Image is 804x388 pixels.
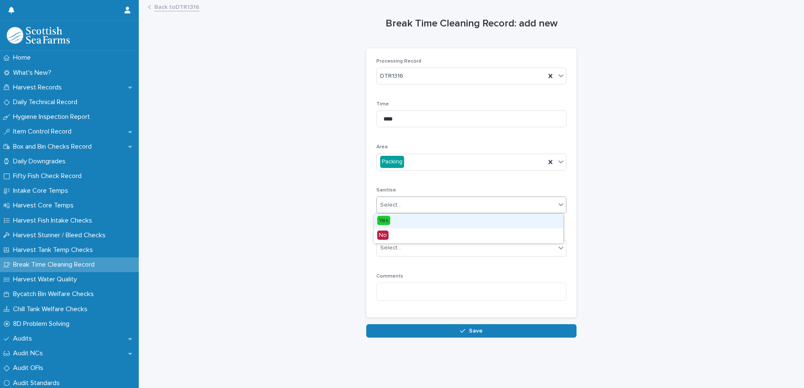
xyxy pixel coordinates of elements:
span: Save [469,328,483,334]
button: Save [366,324,577,338]
span: Time [376,102,389,107]
p: Audit OFIs [10,364,50,372]
div: Yes [374,214,563,228]
h1: Break Time Cleaning Record: add new [366,18,577,30]
p: Audits [10,335,39,343]
a: Back toDTR1316 [154,2,199,11]
img: mMrefqRFQpe26GRNOUkG [7,27,70,44]
p: Item Control Record [10,128,78,136]
p: Bycatch Bin Welfare Checks [10,290,100,298]
p: Chill Tank Welfare Checks [10,305,94,313]
p: Intake Core Temps [10,187,75,195]
span: Yes [377,216,390,225]
p: Daily Downgrades [10,157,72,165]
span: No [377,231,389,240]
p: Harvest Water Quality [10,275,84,283]
div: Select... [380,201,401,210]
p: What's New? [10,69,58,77]
span: Area [376,144,388,149]
p: Audit NCs [10,349,50,357]
span: Comments [376,274,403,279]
p: Harvest Tank Temp Checks [10,246,100,254]
div: Select... [380,244,401,252]
p: Break Time Cleaning Record [10,261,101,269]
p: Daily Technical Record [10,98,84,106]
p: Harvest Stunner / Bleed Checks [10,231,112,239]
p: Harvest Core Temps [10,202,80,210]
p: Fifty Fish Check Record [10,172,88,180]
p: Harvest Records [10,84,69,92]
p: Audit Standards [10,379,66,387]
span: DTR1316 [380,72,403,81]
p: Harvest Fish Intake Checks [10,217,99,225]
div: Packing [380,156,404,168]
p: Hygiene Inspection Report [10,113,97,121]
span: Sanitise [376,188,396,193]
p: Home [10,54,37,62]
p: Box and Bin Checks Record [10,143,98,151]
span: Processing Record [376,59,421,64]
div: No [374,228,563,243]
p: 8D Problem Solving [10,320,76,328]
